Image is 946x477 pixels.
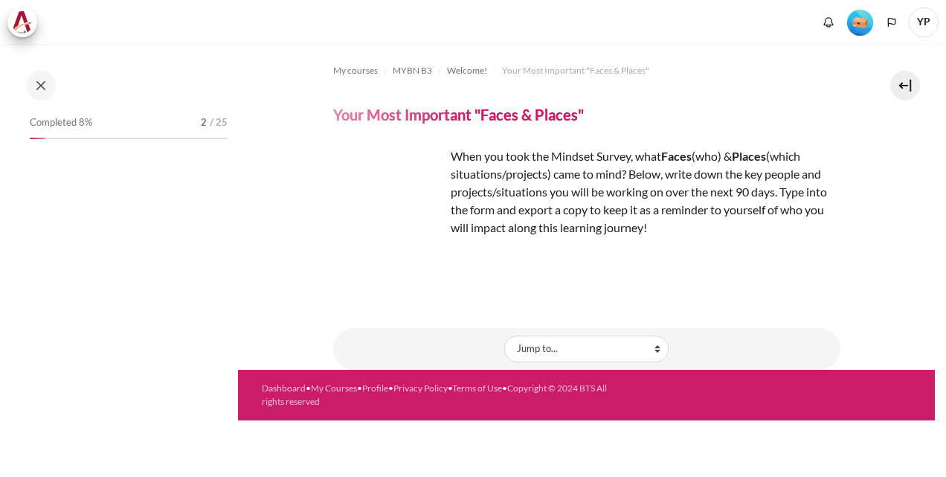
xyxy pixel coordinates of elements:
a: Your Most Important "Faces & Places" [502,62,649,80]
span: Welcome! [447,64,487,77]
nav: Navigation bar [333,59,840,83]
span: MYBN B3 [393,64,432,77]
span: Completed 8% [30,115,92,130]
a: Dashboard [262,382,306,394]
strong: Places [732,149,766,163]
h4: Your Most Important "Faces & Places" [333,105,584,124]
strong: F [661,149,668,163]
span: Your Most Important "Faces & Places" [502,64,649,77]
a: MYBN B3 [393,62,432,80]
span: My courses [333,64,378,77]
a: Level #1 [841,8,879,36]
a: My courses [333,62,378,80]
div: 8% [30,138,45,139]
button: Languages [881,11,903,33]
a: My Courses [311,382,357,394]
a: Profile [362,382,388,394]
img: Level #1 [847,10,873,36]
p: When you took the Mindset Survey, what (who) & (which situations/projects) came to mind? Below, w... [333,147,840,237]
img: facesplaces [333,147,445,258]
span: YP [909,7,939,37]
span: 2 [201,115,207,130]
a: Welcome! [447,62,487,80]
img: Architeck [12,11,33,33]
div: • • • • • [262,382,611,409]
a: Terms of Use [452,382,502,394]
a: Privacy Policy [393,382,448,394]
div: Show notification window with no new notifications [817,11,840,33]
section: Content [238,44,935,370]
a: User menu [909,7,939,37]
a: Architeck Architeck [7,7,45,37]
div: Level #1 [847,8,873,36]
strong: aces [668,149,692,163]
span: / 25 [210,115,228,130]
